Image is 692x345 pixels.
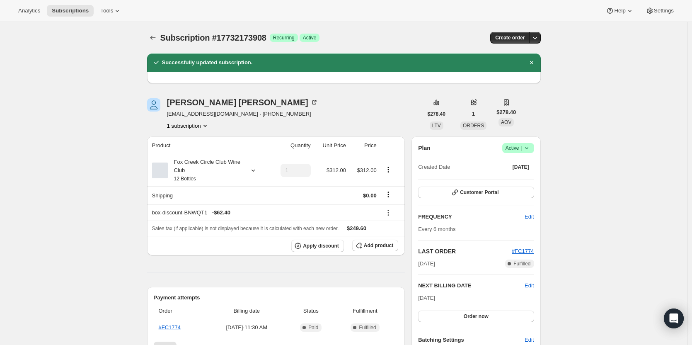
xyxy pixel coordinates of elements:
h2: NEXT BILLING DATE [418,282,525,290]
span: Active [506,144,531,152]
button: Product actions [167,121,209,130]
span: Fulfilled [359,324,376,331]
button: Edit [525,282,534,290]
button: Dismiss notification [526,57,537,68]
span: | [521,145,522,151]
div: Open Intercom Messenger [664,309,684,328]
button: Add product [352,240,398,251]
div: box-discount-BNWQT1 [152,209,377,217]
button: Create order [490,32,530,44]
button: $278.40 [423,108,450,120]
th: Unit Price [313,136,348,155]
span: Customer Portal [460,189,498,196]
span: Fulfilled [513,260,530,267]
span: AOV [501,119,511,125]
span: Tools [100,7,113,14]
button: Apply discount [291,240,344,252]
button: Subscriptions [147,32,159,44]
span: Subscriptions [52,7,89,14]
span: Billing date [208,307,285,315]
span: [DATE] [418,260,435,268]
span: [DATE] · 11:30 AM [208,323,285,332]
span: Every 6 months [418,226,455,232]
button: 1 [467,108,480,120]
h2: FREQUENCY [418,213,525,221]
button: Shipping actions [382,190,395,199]
div: Fox Creek Circle Club Wine Club [168,158,242,183]
span: Ian Holman [147,98,160,112]
span: Status [290,307,332,315]
span: - $62.40 [212,209,230,217]
span: Analytics [18,7,40,14]
span: Subscription #17732173908 [160,33,266,42]
span: Edit [525,213,534,221]
span: $249.60 [347,225,366,231]
button: Settings [641,5,679,17]
span: Create order [495,34,525,41]
h2: LAST ORDER [418,247,512,255]
span: $0.00 [363,192,377,199]
span: 1 [472,111,475,117]
h2: Plan [418,144,431,152]
span: Order now [464,313,489,320]
button: Subscriptions [47,5,94,17]
span: $312.00 [357,167,377,173]
a: #FC1774 [512,248,534,254]
small: 12 Bottles [174,176,196,182]
span: Active [303,34,317,41]
a: #FC1774 [159,324,181,330]
span: Apply discount [303,243,339,249]
div: [PERSON_NAME] [PERSON_NAME] [167,98,318,107]
h2: Payment attempts [154,294,399,302]
span: LTV [432,123,441,129]
span: [DATE] [513,164,529,170]
span: Recurring [273,34,295,41]
span: $278.40 [496,108,516,117]
th: Product [147,136,269,155]
span: ORDERS [463,123,484,129]
button: Tools [95,5,126,17]
span: [DATE] [418,295,435,301]
button: [DATE] [508,161,534,173]
span: Sales tax (if applicable) is not displayed because it is calculated with each new order. [152,226,339,231]
button: Analytics [13,5,45,17]
button: Edit [520,210,539,224]
button: Product actions [382,165,395,174]
span: Edit [525,336,534,344]
button: Order now [418,311,534,322]
span: $312.00 [327,167,346,173]
span: Settings [654,7,674,14]
th: Order [154,302,206,320]
h2: Successfully updated subscription. [162,58,253,67]
h6: Batching Settings [418,336,525,344]
span: Add product [364,242,393,249]
button: #FC1774 [512,247,534,255]
th: Shipping [147,186,269,204]
span: Help [614,7,625,14]
span: $278.40 [428,111,445,117]
span: Fulfillment [337,307,393,315]
button: Customer Portal [418,187,534,198]
span: Paid [308,324,318,331]
span: [EMAIL_ADDRESS][DOMAIN_NAME] · [PHONE_NUMBER] [167,110,318,118]
th: Price [348,136,379,155]
button: Help [601,5,639,17]
span: Created Date [418,163,450,171]
th: Quantity [269,136,313,155]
